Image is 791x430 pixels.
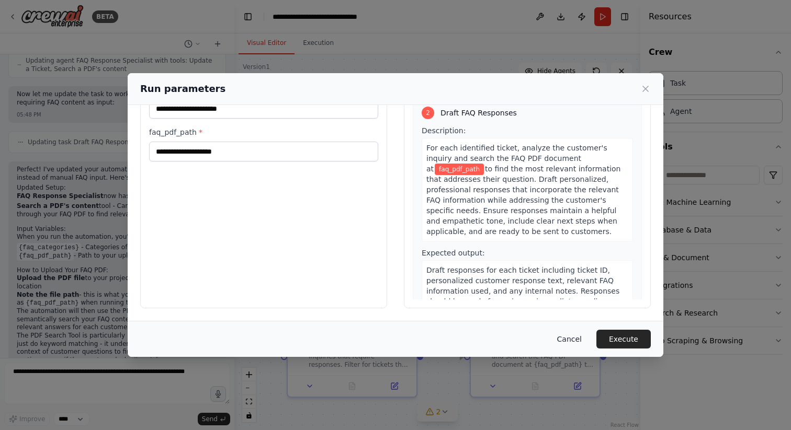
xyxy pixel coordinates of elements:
span: Expected output: [422,249,485,257]
span: Variable: faq_pdf_path [435,164,484,175]
span: Draft FAQ Responses [440,108,517,118]
span: Description: [422,126,466,135]
span: For each identified ticket, analyze the customer's inquiry and search the FAQ PDF document at [426,144,607,173]
button: Execute [596,330,651,348]
h2: Run parameters [140,82,225,96]
button: Cancel [549,330,590,348]
span: Draft responses for each ticket including ticket ID, personalized customer response text, relevan... [426,266,619,306]
span: to find the most relevant information that addresses their question. Draft personalized, professi... [426,165,620,236]
div: 2 [422,107,434,119]
label: faq_pdf_path [149,127,378,137]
